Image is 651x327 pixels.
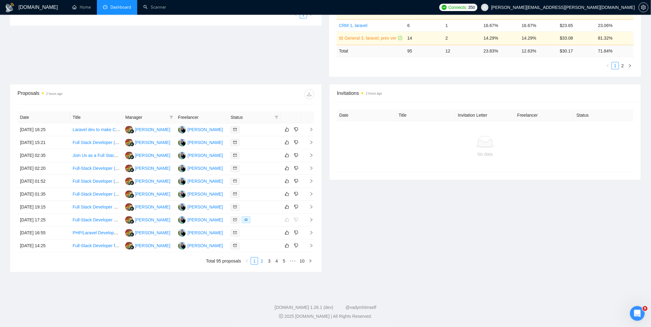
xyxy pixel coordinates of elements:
a: setting [639,5,649,10]
span: Status [231,114,272,121]
button: left [292,11,300,18]
span: dislike [294,230,298,235]
span: setting [639,5,648,10]
div: Proposals [18,89,166,99]
span: filter [168,113,174,122]
td: 16.67% [519,19,557,31]
a: IH[PERSON_NAME] [125,204,170,209]
li: 5 [280,257,288,265]
img: OI [178,216,186,224]
button: dislike [293,139,300,146]
span: 9 [643,306,648,311]
td: 16.67% [481,19,519,31]
a: 4 [273,258,280,264]
a: Full-Stack Developer (Laravel + React.js) for Multi-Tenant Client Portal [73,192,207,197]
th: Status [574,109,633,121]
span: like [285,204,289,209]
span: download [305,92,314,97]
td: Full-Stack Developer (PHP + Laravel) [70,162,123,175]
td: Full-Stack Developer for Fast Project Delivery [70,239,123,252]
span: right [309,259,312,263]
img: OI [178,203,186,211]
a: [DOMAIN_NAME] 1.26.1 (dev) [275,305,333,310]
span: like [285,179,289,184]
a: OI[PERSON_NAME] [178,140,223,145]
span: right [304,218,314,222]
img: OI [178,139,186,146]
td: 14.29% [481,31,519,45]
a: homeHome [72,5,91,10]
span: like [285,153,289,158]
span: dislike [294,127,298,132]
div: [PERSON_NAME] [188,126,223,133]
a: Full Stack Developer (Laravel, MERN, TypeScript) for AI-Powered Web Apps [73,179,219,184]
td: Total [337,45,405,57]
a: Full Stack Developer (AI + MERN + Laravel + TypeScript) Needed [73,140,198,145]
div: 2025 [DOMAIN_NAME] | All Rights Reserved. [5,313,646,320]
td: 12 [443,45,481,57]
a: 2 [619,62,626,69]
img: OI [178,126,186,134]
img: OI [178,242,186,250]
li: 3 [266,257,273,265]
span: right [628,64,632,68]
a: IH[PERSON_NAME] [125,153,170,158]
td: [DATE] 15:21 [18,136,70,149]
div: [PERSON_NAME] [135,242,170,249]
button: like [283,126,291,133]
span: filter [170,115,173,119]
button: setting [639,2,649,12]
td: Laravel dev to make CSV commissions importer handle multiple banks [70,123,123,136]
td: 14.29% [519,31,557,45]
td: $ 30.17 [557,45,596,57]
img: IH [125,242,133,250]
div: [PERSON_NAME] [188,229,223,236]
a: Laravel dev to make CSV commissions importer handle multiple banks [73,127,207,132]
td: 81.32% [596,31,634,45]
td: [DATE] 14:25 [18,239,70,252]
span: dashboard [103,5,107,9]
td: [DATE] 02:20 [18,162,70,175]
td: PHP/Laravel Developer for Internal CRM+Scheduling platform [70,227,123,239]
th: Invitation Letter [456,109,515,121]
a: Join Us as a Full Stack Engineer for AI-Enhanced Business Solutions [73,153,205,158]
span: mail [233,231,237,235]
span: dislike [294,243,298,248]
time: 2 hours ago [366,92,382,95]
img: OI [178,165,186,172]
a: 3 [266,258,273,264]
td: Full Stack Developer (Laravel, MERN, TypeScript) for AI-Powered Web Apps [70,175,123,188]
div: [PERSON_NAME] [135,191,170,197]
button: left [243,257,251,265]
li: 10 [298,257,307,265]
iframe: Intercom live chat [630,306,645,321]
span: mail [233,205,237,209]
img: IH [125,177,133,185]
button: like [283,203,291,211]
button: like [283,242,291,249]
div: [PERSON_NAME] [135,165,170,172]
td: 23.06% [596,19,634,31]
a: OI[PERSON_NAME] [178,153,223,158]
span: dislike [294,153,298,158]
a: IH[PERSON_NAME] [125,243,170,248]
td: [DATE] 16:55 [18,227,70,239]
span: right [304,179,314,183]
span: dislike [294,166,298,171]
div: [PERSON_NAME] [135,139,170,146]
img: gigradar-bm.png [130,181,134,185]
img: gigradar-bm.png [130,245,134,250]
span: mail [233,166,237,170]
span: mail [233,179,237,183]
button: like [283,229,291,236]
span: mail [233,154,237,157]
a: OI[PERSON_NAME] [178,204,223,209]
img: IH [125,190,133,198]
span: Dashboard [110,5,131,10]
span: filter [275,115,278,119]
span: like [285,230,289,235]
td: Full Stack Developer Needed for Travel & Booking Web App [70,201,123,214]
th: Manager [123,111,175,123]
a: Full-Stack Developer (PHP + Laravel) [73,166,145,171]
